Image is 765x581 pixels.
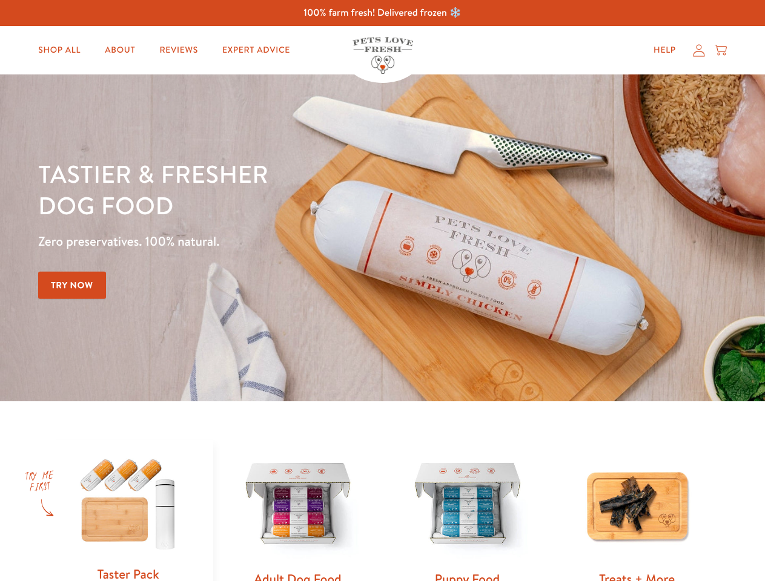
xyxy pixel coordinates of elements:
img: Pets Love Fresh [353,37,413,74]
a: Shop All [28,38,90,62]
a: Reviews [150,38,207,62]
a: Expert Advice [213,38,300,62]
a: Try Now [38,272,106,299]
a: Help [644,38,686,62]
p: Zero preservatives. 100% natural. [38,231,497,252]
a: About [95,38,145,62]
h1: Tastier & fresher dog food [38,158,497,221]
